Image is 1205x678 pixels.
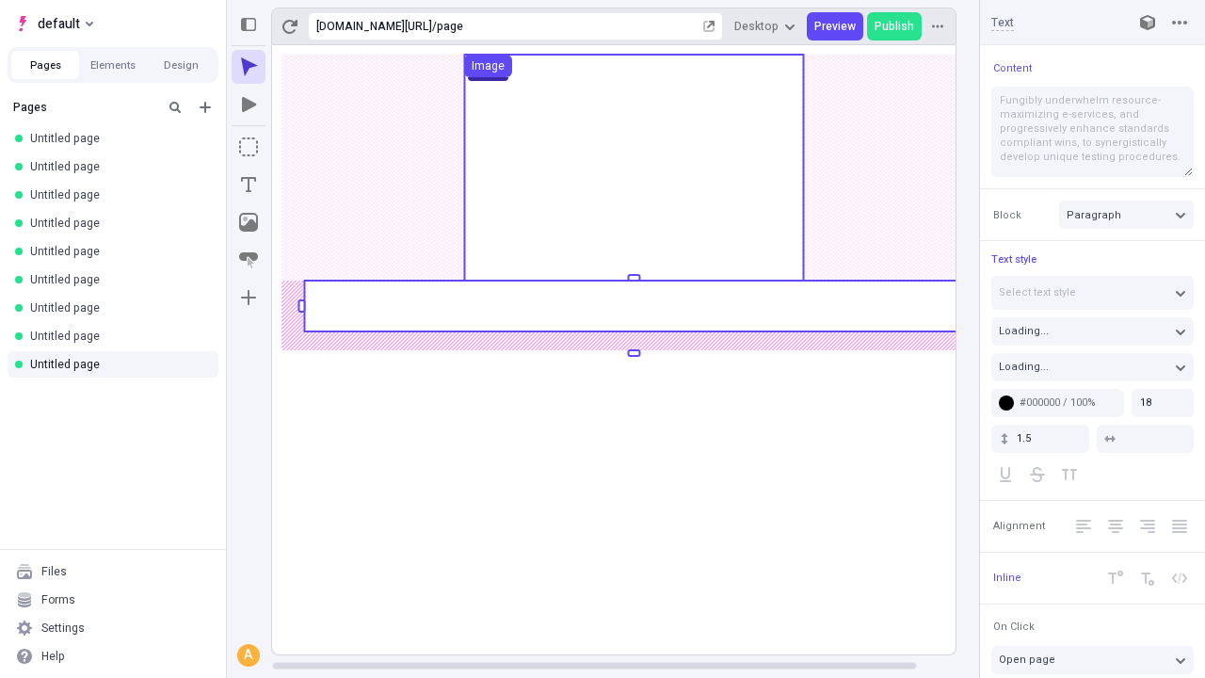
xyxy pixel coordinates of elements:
[194,96,217,119] button: Add new
[989,515,1049,538] button: Alignment
[1133,564,1162,592] button: Subscript
[13,100,156,115] div: Pages
[1101,564,1130,592] button: Superscript
[991,353,1194,381] button: Loading...
[989,56,1036,79] button: Content
[993,620,1035,634] span: On Click
[232,130,265,164] button: Box
[147,51,215,79] button: Design
[989,616,1038,638] button: On Click
[464,55,512,77] button: Image
[30,329,203,344] div: Untitled page
[1069,512,1098,541] button: Left Align
[1165,512,1194,541] button: Justify
[999,323,1049,339] span: Loading...
[232,168,265,202] button: Text
[999,359,1049,375] span: Loading...
[30,357,203,372] div: Untitled page
[814,19,856,34] span: Preview
[999,652,1055,668] span: Open page
[991,14,1115,31] input: Text
[991,251,1036,267] span: Text style
[991,317,1194,346] button: Loading...
[993,571,1021,585] span: Inline
[38,12,80,35] span: default
[989,567,1025,589] button: Inline
[79,51,147,79] button: Elements
[993,208,1021,222] span: Block
[999,284,1076,300] span: Select text style
[734,19,779,34] span: Desktop
[30,187,203,202] div: Untitled page
[1020,395,1117,410] div: #000000 / 100%
[41,649,65,664] div: Help
[989,203,1025,226] button: Block
[239,646,258,665] div: A
[1067,207,1121,223] span: Paragraph
[991,87,1194,177] textarea: Fungibly underwhelm resource-maximizing e-services, and progressively enhance standards compliant...
[991,646,1194,674] button: Open page
[41,564,67,579] div: Files
[8,9,101,38] button: Select site
[437,19,699,34] div: page
[1059,201,1194,229] button: Paragraph
[41,621,85,636] div: Settings
[993,61,1032,75] span: Content
[316,19,432,34] div: [URL][DOMAIN_NAME]
[993,519,1045,533] span: Alignment
[30,272,203,287] div: Untitled page
[1133,512,1162,541] button: Right Align
[30,216,203,231] div: Untitled page
[875,19,914,34] span: Publish
[472,58,505,73] div: Image
[807,12,863,40] button: Preview
[232,243,265,277] button: Button
[30,300,203,315] div: Untitled page
[232,205,265,239] button: Image
[432,19,437,34] div: /
[30,244,203,259] div: Untitled page
[30,131,203,146] div: Untitled page
[1165,564,1194,592] button: Code
[41,592,75,607] div: Forms
[727,12,803,40] button: Desktop
[11,51,79,79] button: Pages
[1101,512,1130,541] button: Center Align
[991,389,1124,417] button: #000000 / 100%
[991,276,1194,310] button: Select text style
[867,12,922,40] button: Publish
[30,159,203,174] div: Untitled page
